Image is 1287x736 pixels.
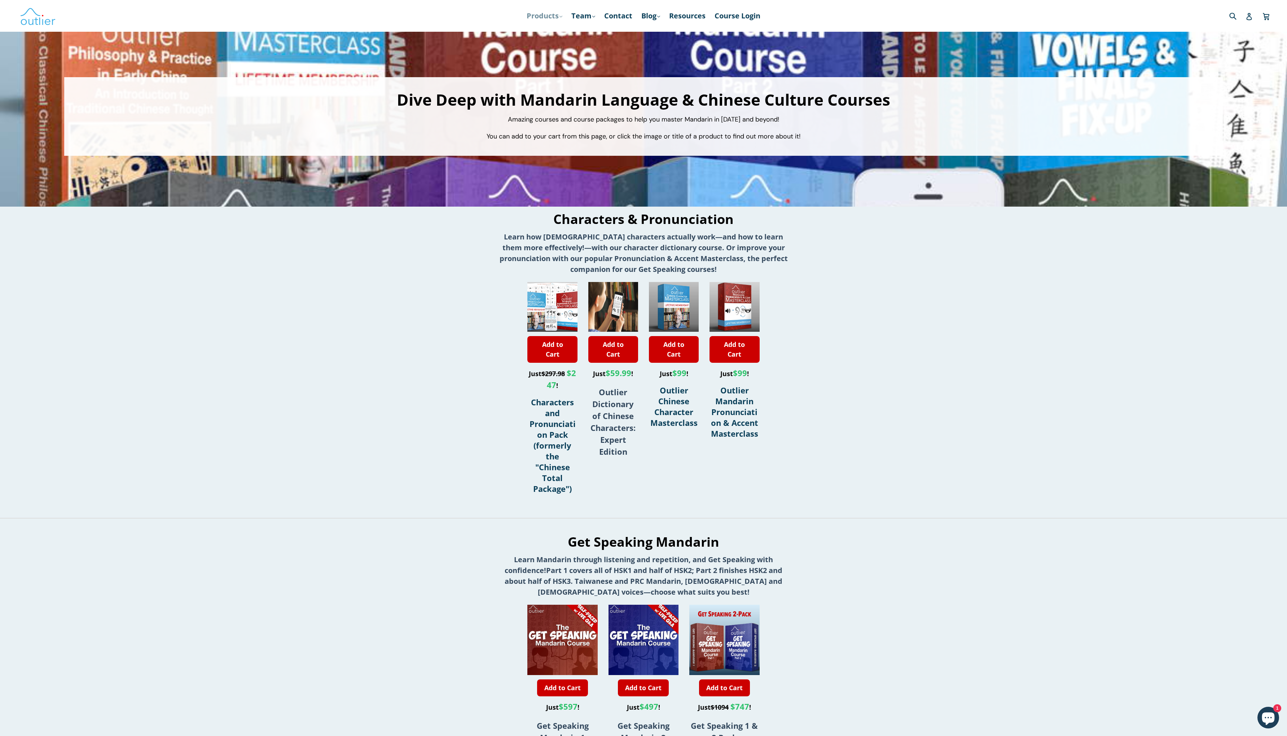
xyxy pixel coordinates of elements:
[527,336,577,363] a: Add to Cart
[730,701,749,712] span: $747
[618,679,669,696] a: Add to Cart
[606,367,631,378] span: $59.99
[588,336,638,363] a: Add to Cart
[627,703,660,711] span: Just !
[529,369,576,390] span: Just !
[672,367,686,378] span: $99
[649,336,699,363] a: Add to Cart
[733,367,747,378] span: $99
[541,369,565,378] s: $297.98
[505,565,782,597] strong: Part 1 covers all of HSK1 and half of HSK2; Part 2 finishes HSK2 and about half of HSK3. Taiwanes...
[530,397,576,494] a: Characters and Pronunciation Pack (formerly the "Chinese Total Package")
[666,9,709,22] a: Resources
[710,336,759,363] a: Add to Cart
[523,9,566,22] a: Products
[590,387,636,457] strong: Outlier Dictionary of Chinese Characters: Expert Edition
[640,701,658,712] span: $497
[71,92,1215,107] h1: Dive Deep with Mandarin Language & Chinese Culture Courses
[699,679,750,696] a: Add to Cart
[546,703,579,711] span: Just !
[568,9,599,22] a: Team
[505,555,773,575] strong: Learn Mandarin through listening and repetition, and Get Speaking with confidence!
[1227,8,1247,23] input: Search
[660,369,688,378] span: Just !
[559,701,577,712] span: $597
[638,9,664,22] a: Blog
[508,115,779,124] span: Amazing courses and course packages to help you master Mandarin in [DATE] and beyond!
[20,5,56,26] img: Outlier Linguistics
[711,703,729,711] s: $1094
[537,679,588,696] a: Add to Cart
[500,232,788,274] strong: Learn how [DEMOGRAPHIC_DATA] characters actually work—and how to learn them more effectively!—wit...
[487,132,801,141] span: You can add to your cart from this page, or click the image or title of a product to find out mor...
[650,385,698,428] a: Outlier Chinese Character Masterclass
[711,385,758,439] a: Outlier Mandarin Pronunciation & Accent Masterclass
[593,369,633,378] span: Just !
[1255,707,1281,730] inbox-online-store-chat: Shopify online store chat
[720,369,749,378] span: Just !
[711,9,764,22] a: Course Login
[590,389,636,457] a: Outlier Dictionary of Chinese Characters: Expert Edition
[601,9,636,22] a: Contact
[698,703,751,711] span: Just !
